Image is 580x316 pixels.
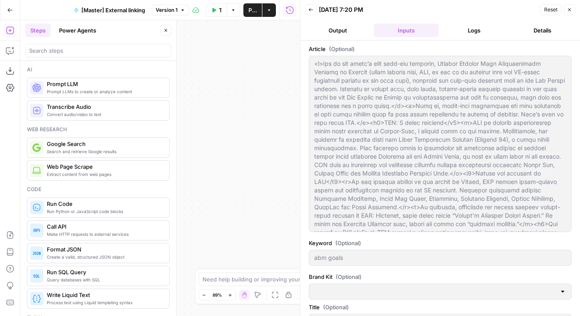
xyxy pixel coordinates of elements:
div: Web research [27,126,170,133]
span: Make HTTP requests to external services [47,231,162,238]
label: Title [309,303,572,311]
span: Prompt LLM [47,80,162,88]
span: Search and retrieve Google results [47,148,162,155]
span: Write Liquid Text [47,291,162,299]
span: Prompt LLMs to create or analyze content [47,88,162,95]
span: [Master] External linking [81,6,145,14]
span: Create a valid, structured JSON object [47,254,162,260]
button: Details [510,24,575,37]
button: Test Workflow [206,3,227,17]
div: Ai [27,66,170,73]
span: (Optional) [323,303,349,311]
span: Run Code [47,200,162,208]
input: Search steps [29,46,167,55]
button: Inputs [374,24,439,37]
button: Reset [540,4,561,15]
button: Publish [243,3,262,17]
span: Call API [47,222,162,231]
span: (Optional) [336,273,361,281]
button: [Master] External linking [69,3,150,17]
span: Format JSON [47,245,162,254]
span: Google Search [47,140,162,148]
label: Article [309,45,572,53]
span: Publish [248,6,257,14]
span: Version 1 [156,6,178,14]
label: Keyword [309,239,572,247]
span: Convert audio/video to text [47,111,162,118]
span: Run SQL Query [47,268,162,276]
button: Power Agents [54,24,101,37]
button: Logs [442,24,507,37]
button: Steps [25,24,51,37]
span: Transcribe Audio [47,103,162,111]
span: Query databases with SQL [47,276,162,283]
span: Web Page Scrape [47,162,162,171]
label: Brand Kit [309,273,572,281]
button: Version 1 [152,5,189,16]
span: Reset [544,6,558,14]
span: Process text using Liquid templating syntax [47,299,162,306]
span: 89% [213,292,222,298]
span: (Optional) [329,45,355,53]
span: Test Workflow [219,6,221,14]
div: Code [27,186,170,193]
span: Extract content from web pages [47,171,162,178]
button: Output [305,24,370,37]
span: Run Python or JavaScript code blocks [47,208,162,215]
span: (Optional) [335,239,361,247]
